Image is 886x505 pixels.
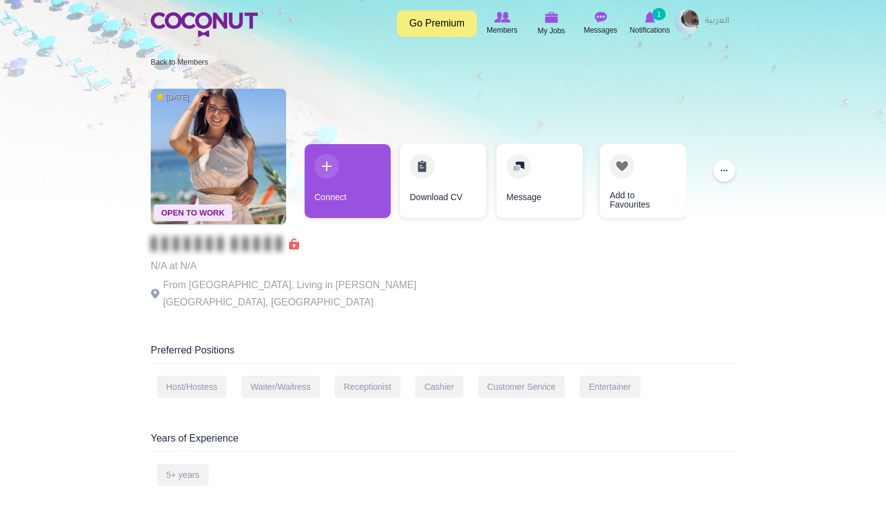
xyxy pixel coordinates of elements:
[495,144,581,224] div: 3 / 4
[699,9,735,34] a: العربية
[400,144,486,224] div: 2 / 4
[415,376,463,398] div: Cashier
[652,8,666,20] small: 1
[154,204,232,221] span: Open To Work
[400,144,486,218] a: Download CV
[151,277,489,311] p: From [GEOGRAPHIC_DATA], Living in [PERSON_NAME][GEOGRAPHIC_DATA], [GEOGRAPHIC_DATA]
[151,432,735,451] div: Years of Experience
[545,12,558,23] img: My Jobs
[305,144,391,218] a: Connect
[151,257,489,275] p: N/A at N/A
[151,344,735,363] div: Preferred Positions
[584,24,618,36] span: Messages
[625,9,674,38] a: Notifications Notifications 1
[713,160,735,182] button: ...
[157,92,189,103] span: [DATE]
[487,24,517,36] span: Members
[591,144,677,224] div: 4 / 4
[157,376,226,398] div: Host/Hostess
[576,9,625,38] a: Messages Messages
[494,12,510,23] img: Browse Members
[629,24,669,36] span: Notifications
[477,9,527,38] a: Browse Members Members
[538,25,565,37] span: My Jobs
[497,144,583,218] a: Message
[151,238,299,250] span: Connect to Unlock the Profile
[397,10,477,37] a: Go Premium
[241,376,320,398] div: Waiter/Waitress
[151,12,258,37] img: Home
[600,144,686,218] a: Add to Favourites
[157,464,209,486] div: 5+ years
[594,12,607,23] img: Messages
[645,12,655,23] img: Notifications
[305,144,391,224] div: 1 / 4
[527,9,576,38] a: My Jobs My Jobs
[478,376,565,398] div: Customer Service
[151,58,208,67] a: Back to Members
[580,376,640,398] div: Entertainer
[335,376,401,398] div: Receptionist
